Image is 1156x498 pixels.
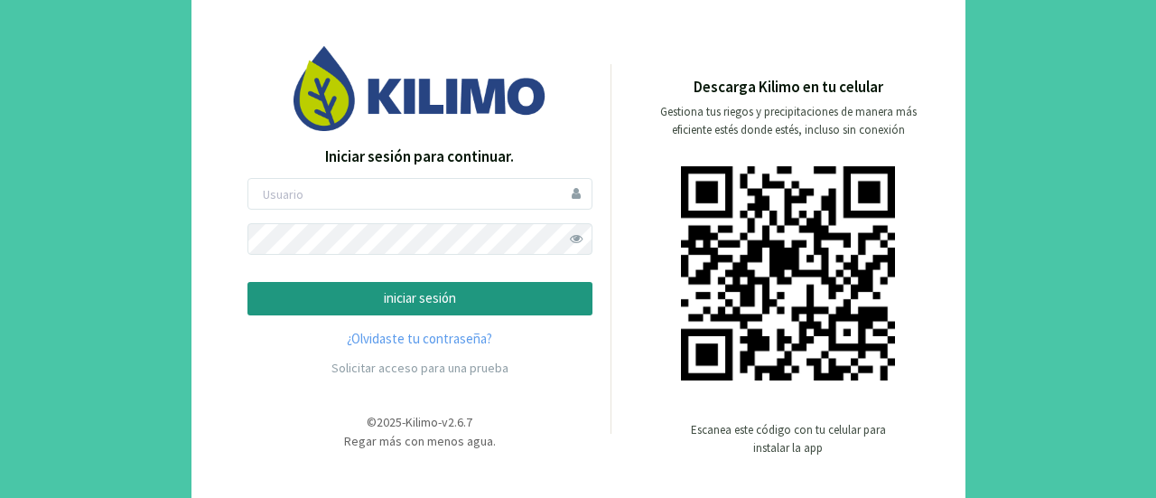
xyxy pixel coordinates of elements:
[377,414,402,430] span: 2025
[438,414,442,430] span: -
[689,421,888,457] p: Escanea este código con tu celular para instalar la app
[681,166,895,381] img: qr code
[344,433,496,449] span: Regar más con menos agua.
[402,414,406,430] span: -
[247,282,592,315] button: iniciar sesión
[367,414,377,430] span: ©
[263,288,577,309] p: iniciar sesión
[247,178,592,210] input: Usuario
[294,46,546,130] img: Image
[406,414,438,430] span: Kilimo
[649,103,928,139] p: Gestiona tus riegos y precipitaciones de manera más eficiente estés donde estés, incluso sin cone...
[247,329,592,350] a: ¿Olvidaste tu contraseña?
[331,360,508,376] a: Solicitar acceso para una prueba
[247,146,592,169] p: Iniciar sesión para continuar.
[694,76,883,99] p: Descarga Kilimo en tu celular
[442,414,472,430] span: v2.6.7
